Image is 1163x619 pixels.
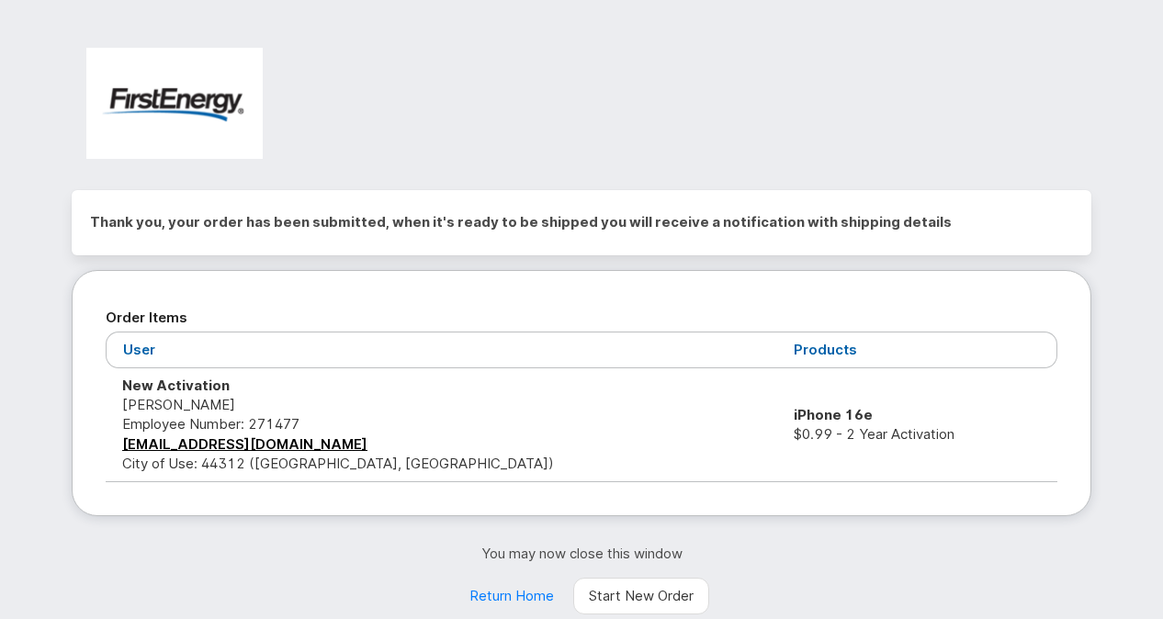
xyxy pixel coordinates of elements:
th: User [106,332,777,367]
a: Return Home [454,578,570,614]
td: [PERSON_NAME] City of Use: 44312 ([GEOGRAPHIC_DATA], [GEOGRAPHIC_DATA]) [106,368,777,482]
strong: New Activation [122,377,230,394]
strong: iPhone 16e [794,406,873,423]
h2: Order Items [106,304,1057,332]
img: FirstEnergy Corp [86,48,263,159]
span: Employee Number: 271477 [122,415,299,433]
th: Products [777,332,1057,367]
a: Start New Order [573,578,709,614]
h2: Thank you, your order has been submitted, when it's ready to be shipped you will receive a notifi... [90,208,1073,236]
td: $0.99 - 2 Year Activation [777,368,1057,482]
p: You may now close this window [72,544,1091,563]
a: [EMAIL_ADDRESS][DOMAIN_NAME] [122,435,367,453]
